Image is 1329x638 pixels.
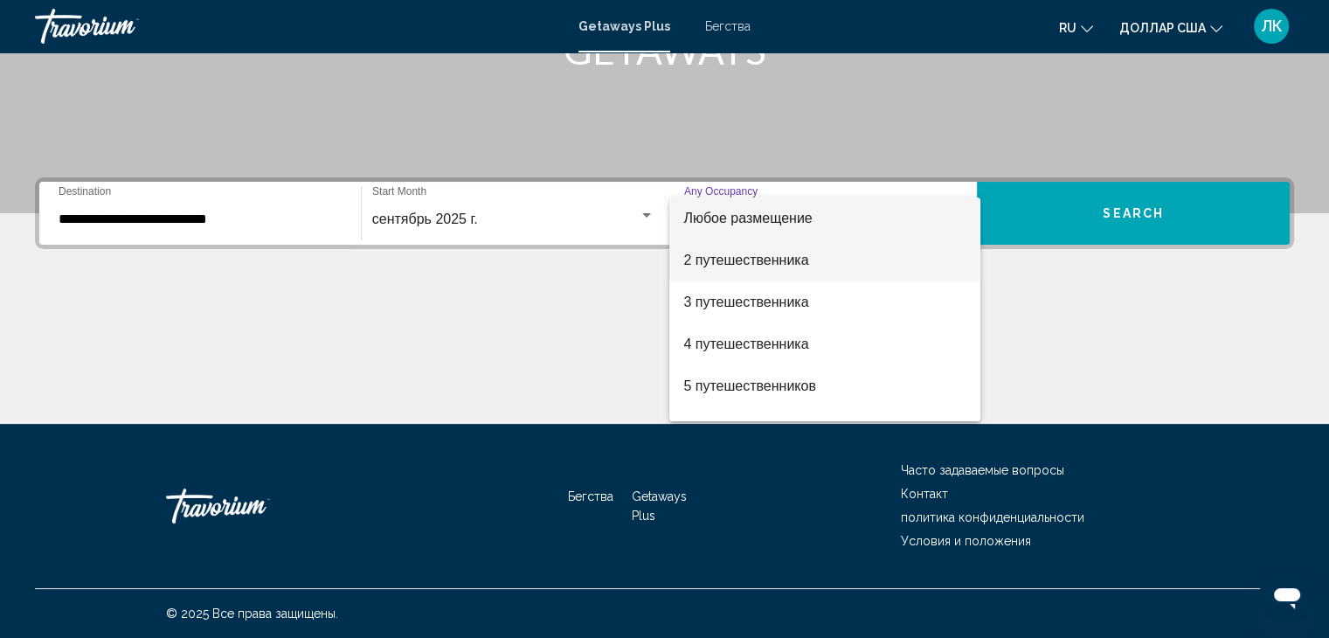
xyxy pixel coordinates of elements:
font: 2 путешественника [683,253,808,267]
font: Любое размещение [683,211,812,225]
font: 5 путешественников [683,378,816,393]
iframe: Кнопка запуска окна обмена сообщениями [1259,568,1315,624]
font: 3 путешественника [683,295,808,309]
font: 4 путешественника [683,336,808,351]
font: 6 путешественников [683,420,816,435]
